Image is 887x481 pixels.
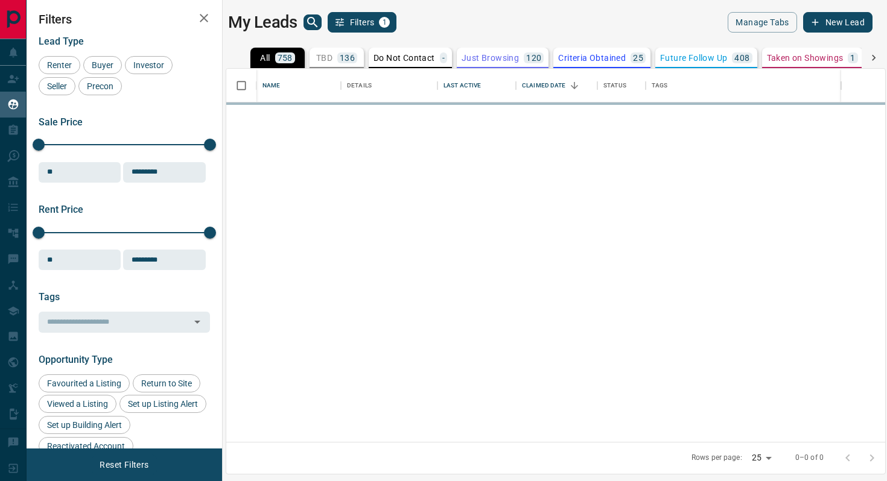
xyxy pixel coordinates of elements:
p: - [442,54,445,62]
span: Set up Building Alert [43,420,126,430]
div: Claimed Date [522,69,566,102]
div: Investor [125,56,173,74]
span: 1 [380,18,389,27]
button: Sort [566,77,583,94]
div: Return to Site [133,374,200,392]
p: 758 [278,54,293,62]
div: Details [347,69,372,102]
div: Tags [646,69,841,102]
div: Last Active [437,69,516,102]
span: Sale Price [39,116,83,128]
span: Opportunity Type [39,354,113,365]
div: Renter [39,56,80,74]
div: Favourited a Listing [39,374,130,392]
h1: My Leads [228,13,297,32]
div: Seller [39,77,75,95]
button: Reset Filters [92,454,156,475]
button: New Lead [803,12,873,33]
span: Precon [83,81,118,91]
p: Taken on Showings [767,54,844,62]
p: TBD [316,54,332,62]
p: All [260,54,270,62]
span: Set up Listing Alert [124,399,202,409]
div: Claimed Date [516,69,597,102]
p: Just Browsing [462,54,519,62]
p: 1 [850,54,855,62]
div: Name [262,69,281,102]
div: Details [341,69,437,102]
span: Renter [43,60,76,70]
div: Status [597,69,646,102]
div: Set up Building Alert [39,416,130,434]
div: Viewed a Listing [39,395,116,413]
button: Open [189,313,206,330]
span: Investor [129,60,168,70]
h2: Filters [39,12,210,27]
p: Criteria Obtained [558,54,626,62]
span: Favourited a Listing [43,379,126,388]
p: 408 [734,54,749,62]
p: 0–0 of 0 [795,453,824,463]
p: 120 [526,54,541,62]
div: Status [603,69,626,102]
span: Viewed a Listing [43,399,112,409]
span: Return to Site [137,379,196,388]
p: Do Not Contact [374,54,435,62]
span: Buyer [87,60,118,70]
button: Filters1 [328,12,397,33]
div: Buyer [83,56,122,74]
div: Last Active [443,69,481,102]
span: Rent Price [39,204,83,215]
div: Precon [78,77,122,95]
button: Manage Tabs [728,12,796,33]
span: Reactivated Account [43,441,129,451]
span: Lead Type [39,36,84,47]
button: search button [304,14,322,30]
p: Future Follow Up [660,54,727,62]
span: Tags [39,291,60,303]
span: Seller [43,81,71,91]
div: Tags [652,69,668,102]
div: Name [256,69,341,102]
div: 25 [747,449,776,467]
div: Reactivated Account [39,437,133,455]
p: 136 [340,54,355,62]
p: 25 [633,54,643,62]
div: Set up Listing Alert [119,395,206,413]
p: Rows per page: [691,453,742,463]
